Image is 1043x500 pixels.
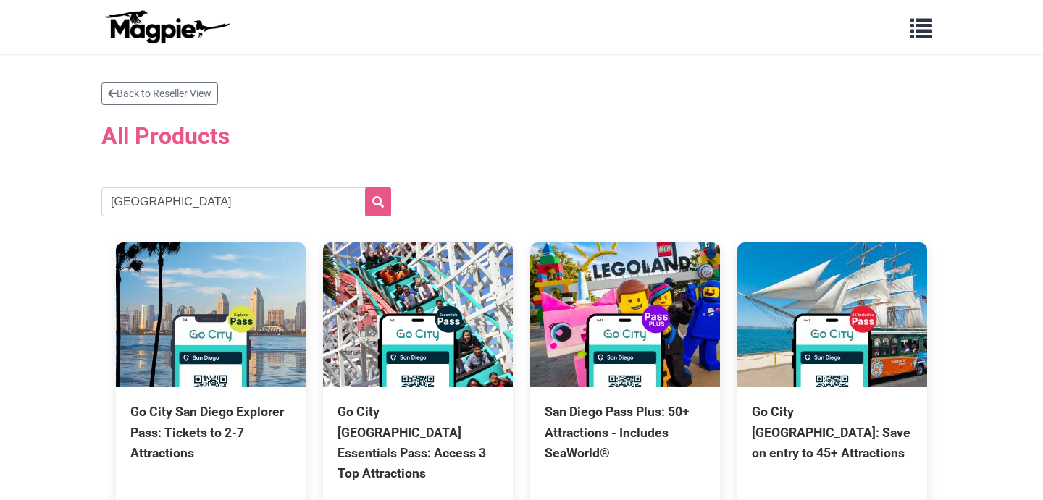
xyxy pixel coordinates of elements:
[101,114,942,158] h2: All Products
[116,242,306,387] img: Go City San Diego Explorer Pass: Tickets to 2-7 Attractions
[323,242,513,387] img: Go City San Diego Essentials Pass: Access 3 Top Attractions
[530,242,720,387] img: San Diego Pass Plus: 50+ Attractions - Includes SeaWorld®
[101,82,218,105] a: Back to Reseller View
[737,242,927,387] img: Go City San Diego Pass: Save on entry to 45+ Attractions
[101,187,391,216] input: Search products...
[101,9,232,44] img: logo-ab69f6fb50320c5b225c76a69d11143b.png
[338,402,498,483] div: Go City [GEOGRAPHIC_DATA] Essentials Pass: Access 3 Top Attractions
[130,402,291,462] div: Go City San Diego Explorer Pass: Tickets to 2-7 Attractions
[752,402,913,462] div: Go City [GEOGRAPHIC_DATA]: Save on entry to 45+ Attractions
[545,402,705,462] div: San Diego Pass Plus: 50+ Attractions - Includes SeaWorld®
